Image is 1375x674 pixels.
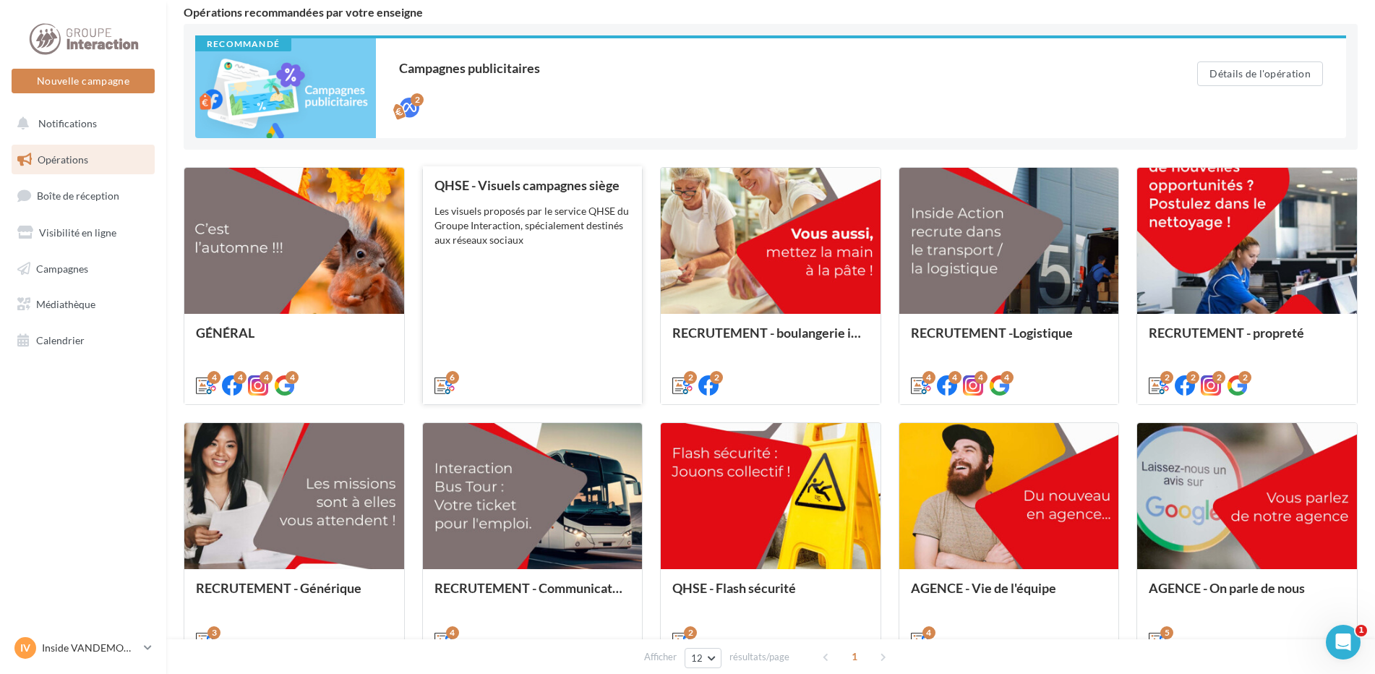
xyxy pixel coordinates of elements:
div: 4 [446,626,459,639]
span: Opérations [38,153,88,166]
a: Campagnes [9,254,158,284]
div: 4 [1001,371,1014,384]
div: 6 [446,371,459,384]
span: Médiathèque [36,298,95,310]
div: 4 [922,371,935,384]
a: Opérations [9,145,158,175]
span: Calendrier [36,334,85,346]
a: Calendrier [9,325,158,356]
span: Boîte de réception [37,189,119,202]
span: Campagnes [36,262,88,274]
span: IV [20,641,30,655]
div: Recommandé [195,38,291,51]
div: 4 [207,371,220,384]
div: AGENCE - On parle de nous [1149,581,1345,610]
span: Afficher [644,650,677,664]
div: 5 [1160,626,1173,639]
div: 4 [948,371,961,384]
div: 4 [286,371,299,384]
a: Médiathèque [9,289,158,320]
span: Visibilité en ligne [39,226,116,239]
div: 2 [1186,371,1199,384]
div: QHSE - Visuels campagnes siège [434,178,631,192]
div: Opérations recommandées par votre enseigne [184,7,1358,18]
div: 2 [1160,371,1173,384]
span: 12 [691,652,703,664]
div: RECRUTEMENT - Communication externe [434,581,631,610]
a: Boîte de réception [9,180,158,211]
div: 2 [684,626,697,639]
div: 4 [975,371,988,384]
div: AGENCE - Vie de l'équipe [911,581,1108,610]
div: 4 [234,371,247,384]
span: 1 [1355,625,1367,636]
button: 12 [685,648,721,668]
div: 4 [260,371,273,384]
div: 2 [710,371,723,384]
div: RECRUTEMENT - propreté [1149,325,1345,354]
div: RECRUTEMENT - boulangerie industrielle [672,325,869,354]
div: RECRUTEMENT -Logistique [911,325,1108,354]
div: RECRUTEMENT - Générique [196,581,393,610]
div: GÉNÉRAL [196,325,393,354]
button: Nouvelle campagne [12,69,155,93]
iframe: Intercom live chat [1326,625,1361,660]
p: Inside VANDEMOORTELE [42,641,138,655]
div: 4 [922,626,935,639]
div: Campagnes publicitaires [399,61,1139,74]
a: IV Inside VANDEMOORTELE [12,634,155,662]
span: résultats/page [729,650,789,664]
div: 3 [207,626,220,639]
div: 2 [1238,371,1251,384]
span: Notifications [38,117,97,129]
span: 1 [843,645,866,668]
div: 2 [411,93,424,106]
div: 2 [1212,371,1225,384]
div: Les visuels proposés par le service QHSE du Groupe Interaction, spécialement destinés aux réseaux... [434,204,631,247]
a: Visibilité en ligne [9,218,158,248]
button: Notifications [9,108,152,139]
button: Détails de l'opération [1197,61,1323,86]
div: QHSE - Flash sécurité [672,581,869,610]
div: 2 [684,371,697,384]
